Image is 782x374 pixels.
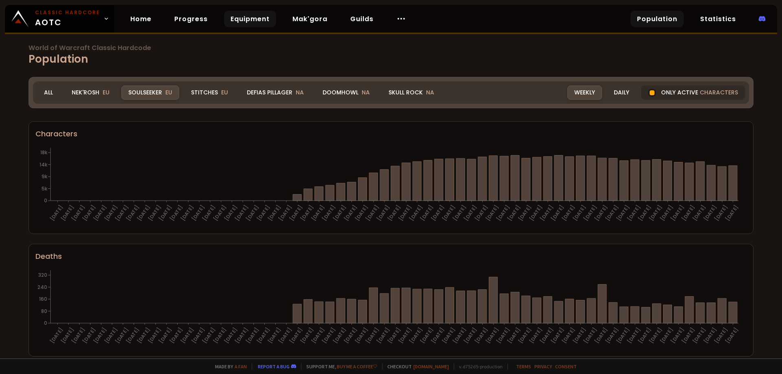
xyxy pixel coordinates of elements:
[626,204,642,222] text: [DATE]
[321,204,337,222] text: [DATE]
[223,204,239,222] text: [DATE]
[630,11,684,27] a: Population
[114,204,130,222] text: [DATE]
[397,326,413,345] text: [DATE]
[454,363,503,370] span: v. d752d5 - production
[408,204,424,222] text: [DATE]
[516,363,531,370] a: Terms
[386,326,402,345] text: [DATE]
[136,204,152,222] text: [DATE]
[376,204,391,222] text: [DATE]
[626,326,642,345] text: [DATE]
[245,326,261,345] text: [DATE]
[224,11,276,27] a: Equipment
[103,326,119,345] text: [DATE]
[641,85,745,100] div: Only active
[463,326,479,345] text: [DATE]
[121,85,179,100] div: Soulseeker
[376,326,391,345] text: [DATE]
[397,204,413,222] text: [DATE]
[210,363,247,370] span: Made by
[560,326,576,345] text: [DATE]
[258,363,290,370] a: Report a bug
[29,45,753,67] h1: Population
[567,85,602,100] div: Weekly
[495,326,511,345] text: [DATE]
[35,128,747,139] div: Characters
[234,326,250,345] text: [DATE]
[517,326,533,345] text: [DATE]
[413,363,449,370] a: [DOMAIN_NAME]
[534,363,552,370] a: Privacy
[426,88,434,96] span: NA
[165,88,172,96] span: EU
[408,326,424,345] text: [DATE]
[59,326,75,345] text: [DATE]
[528,204,544,222] text: [DATE]
[354,326,369,345] text: [DATE]
[506,326,522,345] text: [DATE]
[670,204,685,222] text: [DATE]
[277,326,293,345] text: [DATE]
[44,197,47,204] tspan: 0
[702,326,718,345] text: [DATE]
[473,204,489,222] text: [DATE]
[59,204,75,222] text: [DATE]
[549,204,565,222] text: [DATE]
[81,204,97,222] text: [DATE]
[223,326,239,345] text: [DATE]
[92,326,108,345] text: [DATE]
[484,204,500,222] text: [DATE]
[332,326,348,345] text: [DATE]
[103,88,110,96] span: EU
[201,326,217,345] text: [DATE]
[615,204,631,222] text: [DATE]
[114,326,130,345] text: [DATE]
[48,326,64,345] text: [DATE]
[637,326,652,345] text: [DATE]
[441,326,457,345] text: [DATE]
[484,326,500,345] text: [DATE]
[255,326,271,345] text: [DATE]
[147,204,163,222] text: [DATE]
[212,326,228,345] text: [DATE]
[659,204,674,222] text: [DATE]
[659,326,674,345] text: [DATE]
[70,326,86,345] text: [DATE]
[190,326,206,345] text: [DATE]
[362,88,370,96] span: NA
[549,326,565,345] text: [DATE]
[463,204,479,222] text: [DATE]
[506,204,522,222] text: [DATE]
[277,204,293,222] text: [DATE]
[44,319,47,326] tspan: 0
[332,204,348,222] text: [DATE]
[103,204,119,222] text: [DATE]
[124,11,158,27] a: Home
[70,204,86,222] text: [DATE]
[691,326,707,345] text: [DATE]
[354,204,369,222] text: [DATE]
[648,204,663,222] text: [DATE]
[29,45,753,51] span: World of Warcraft Classic Hardcode
[321,326,337,345] text: [DATE]
[344,11,380,27] a: Guilds
[615,326,631,345] text: [DATE]
[212,204,228,222] text: [DATE]
[235,363,247,370] a: a fan
[555,363,577,370] a: Consent
[158,326,174,345] text: [DATE]
[35,9,100,28] span: AOTC
[560,204,576,222] text: [DATE]
[680,204,696,222] text: [DATE]
[184,85,235,100] div: Stitches
[179,204,195,222] text: [DATE]
[571,326,587,345] text: [DATE]
[125,326,141,345] text: [DATE]
[419,326,435,345] text: [DATE]
[288,204,304,222] text: [DATE]
[266,204,282,222] text: [DATE]
[441,204,457,222] text: [DATE]
[296,88,304,96] span: NA
[700,88,738,97] span: characters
